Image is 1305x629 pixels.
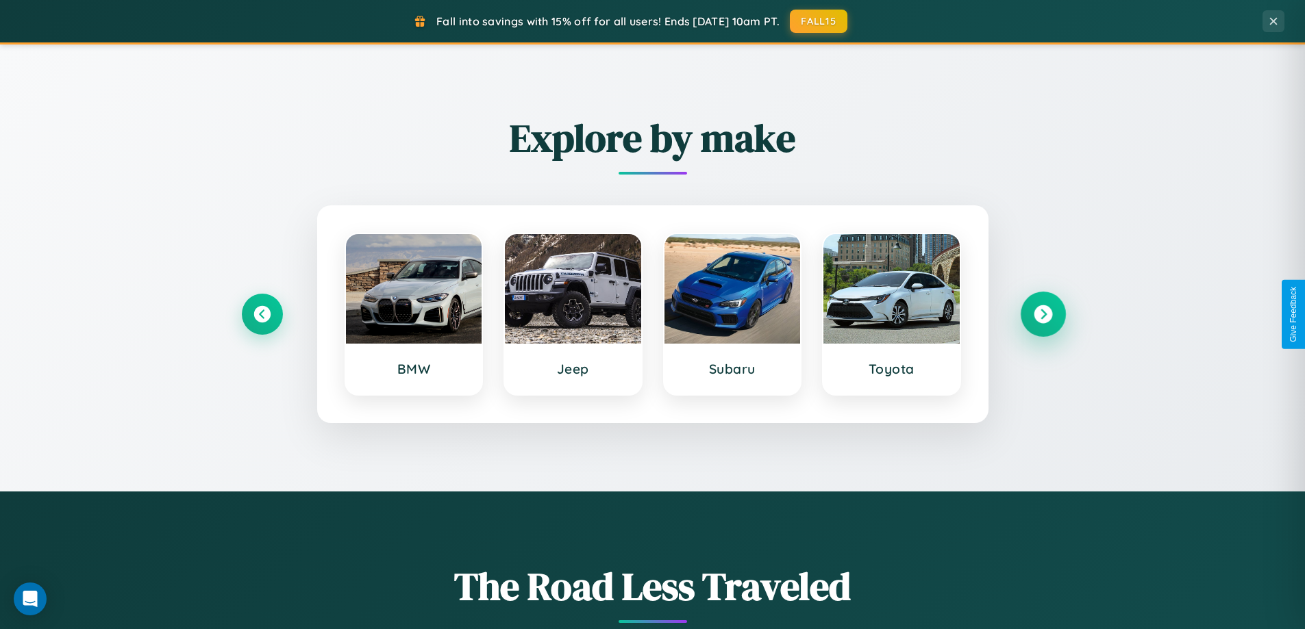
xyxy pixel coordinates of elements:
div: Give Feedback [1289,287,1298,342]
h1: The Road Less Traveled [242,560,1064,613]
h2: Explore by make [242,112,1064,164]
h3: Toyota [837,361,946,377]
button: FALL15 [790,10,847,33]
div: Open Intercom Messenger [14,582,47,615]
h3: Subaru [678,361,787,377]
h3: BMW [360,361,469,377]
span: Fall into savings with 15% off for all users! Ends [DATE] 10am PT. [436,14,780,28]
h3: Jeep [519,361,627,377]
